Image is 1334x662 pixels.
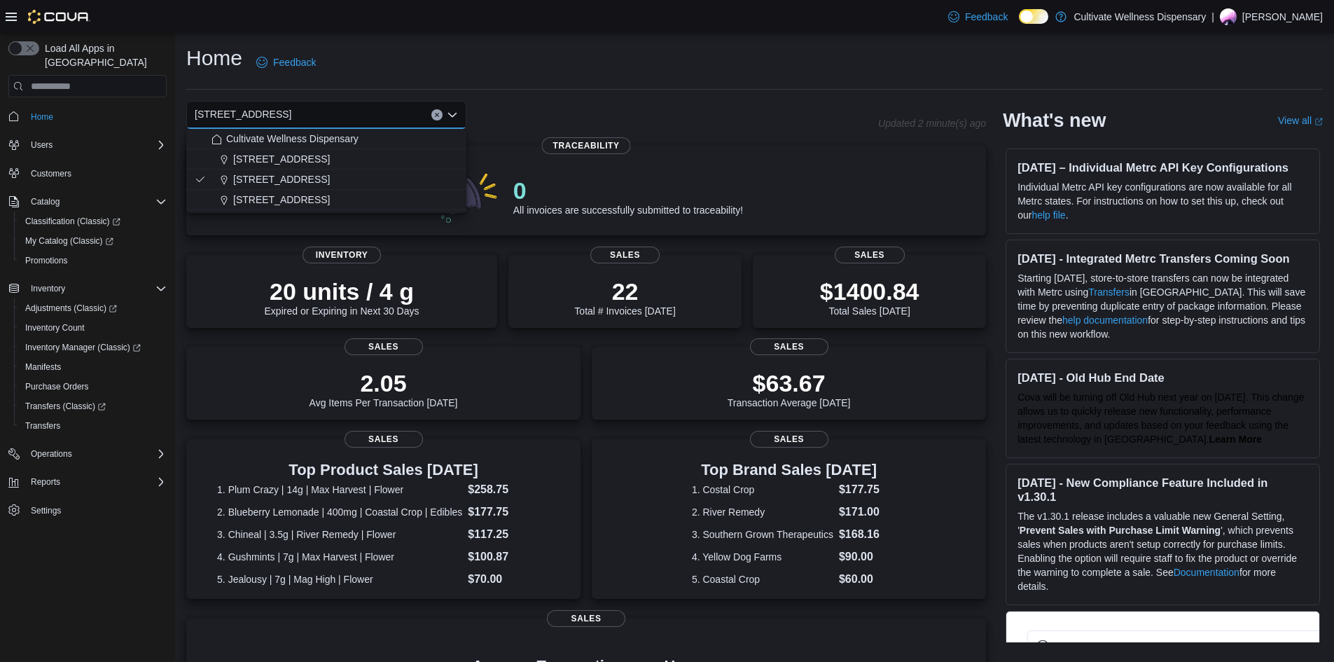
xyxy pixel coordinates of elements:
[25,255,68,266] span: Promotions
[345,338,423,355] span: Sales
[217,572,462,586] dt: 5. Jealousy | 7g | Mag High | Flower
[25,342,141,353] span: Inventory Manager (Classic)
[1017,180,1308,222] p: Individual Metrc API key configurations are now available for all Metrc states. For instructions ...
[3,106,172,126] button: Home
[3,192,172,212] button: Catalog
[25,280,167,297] span: Inventory
[25,361,61,373] span: Manifests
[1220,8,1237,25] div: John Robinson
[547,610,625,627] span: Sales
[31,476,60,488] span: Reports
[195,106,291,123] span: [STREET_ADDRESS]
[217,462,550,478] h3: Top Product Sales [DATE]
[692,550,833,564] dt: 4. Yellow Dog Farms
[14,396,172,416] a: Transfers (Classic)
[20,378,167,395] span: Purchase Orders
[1074,8,1206,25] p: Cultivate Wellness Dispensary
[25,420,60,432] span: Transfers
[25,474,66,490] button: Reports
[1278,115,1323,126] a: View allExternal link
[8,100,167,557] nav: Complex example
[750,431,828,448] span: Sales
[14,377,172,396] button: Purchase Orders
[574,277,675,317] div: Total # Invoices [DATE]
[233,172,330,186] span: [STREET_ADDRESS]
[20,418,66,434] a: Transfers
[25,502,67,519] a: Settings
[965,10,1008,24] span: Feedback
[25,322,85,333] span: Inventory Count
[20,319,167,336] span: Inventory Count
[468,571,550,588] dd: $70.00
[839,481,886,498] dd: $177.75
[14,251,172,270] button: Promotions
[186,129,466,210] div: Choose from the following options
[39,41,167,69] span: Load All Apps in [GEOGRAPHIC_DATA]
[1020,525,1221,536] strong: Prevent Sales with Purchase Limit Warning
[303,247,381,263] span: Inventory
[217,550,462,564] dt: 4. Gushmints | 7g | Max Harvest | Flower
[217,505,462,519] dt: 2. Blueberry Lemonade | 400mg | Coastal Crop | Edibles
[3,279,172,298] button: Inventory
[25,446,167,462] span: Operations
[20,233,167,249] span: My Catalog (Classic)
[25,193,65,210] button: Catalog
[1211,8,1214,25] p: |
[233,152,330,166] span: [STREET_ADDRESS]
[31,196,60,207] span: Catalog
[25,446,78,462] button: Operations
[542,137,631,154] span: Traceability
[14,318,172,338] button: Inventory Count
[310,369,458,408] div: Avg Items Per Transaction [DATE]
[878,118,986,129] p: Updated 2 minute(s) ago
[25,165,167,182] span: Customers
[20,398,111,415] a: Transfers (Classic)
[20,418,167,434] span: Transfers
[20,378,95,395] a: Purchase Orders
[233,193,330,207] span: [STREET_ADDRESS]
[1019,9,1048,24] input: Dark Mode
[1209,434,1262,445] a: Learn More
[20,252,74,269] a: Promotions
[1017,392,1304,445] span: Cova will be turning off Old Hub next year on [DATE]. This change allows us to quickly release ne...
[1003,109,1106,132] h2: What's new
[14,298,172,318] a: Adjustments (Classic)
[20,300,167,317] span: Adjustments (Classic)
[20,213,126,230] a: Classification (Classic)
[468,526,550,543] dd: $117.25
[20,359,167,375] span: Manifests
[728,369,851,408] div: Transaction Average [DATE]
[590,247,660,263] span: Sales
[20,359,67,375] a: Manifests
[186,44,242,72] h1: Home
[14,212,172,231] a: Classification (Classic)
[31,448,72,460] span: Operations
[839,549,886,565] dd: $90.00
[3,135,172,155] button: Users
[1017,371,1308,385] h3: [DATE] - Old Hub End Date
[1017,251,1308,266] h3: [DATE] - Integrated Metrc Transfers Coming Soon
[25,109,59,125] a: Home
[1174,567,1239,578] a: Documentation
[835,247,905,263] span: Sales
[1314,118,1323,126] svg: External link
[839,571,886,588] dd: $60.00
[431,109,443,120] button: Clear input
[25,235,113,247] span: My Catalog (Classic)
[217,483,462,497] dt: 1. Plum Crazy | 14g | Max Harvest | Flower
[31,283,65,294] span: Inventory
[25,401,106,412] span: Transfers (Classic)
[217,527,462,542] dt: 3. Chineal | 3.5g | River Remedy | Flower
[692,483,833,497] dt: 1. Costal Crop
[513,177,743,216] div: All invoices are successfully submitted to traceability!
[728,369,851,397] p: $63.67
[25,137,58,153] button: Users
[1088,287,1130,298] a: Transfers
[25,474,167,490] span: Reports
[3,444,172,464] button: Operations
[310,369,458,397] p: 2.05
[345,431,423,448] span: Sales
[20,398,167,415] span: Transfers (Classic)
[25,193,167,210] span: Catalog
